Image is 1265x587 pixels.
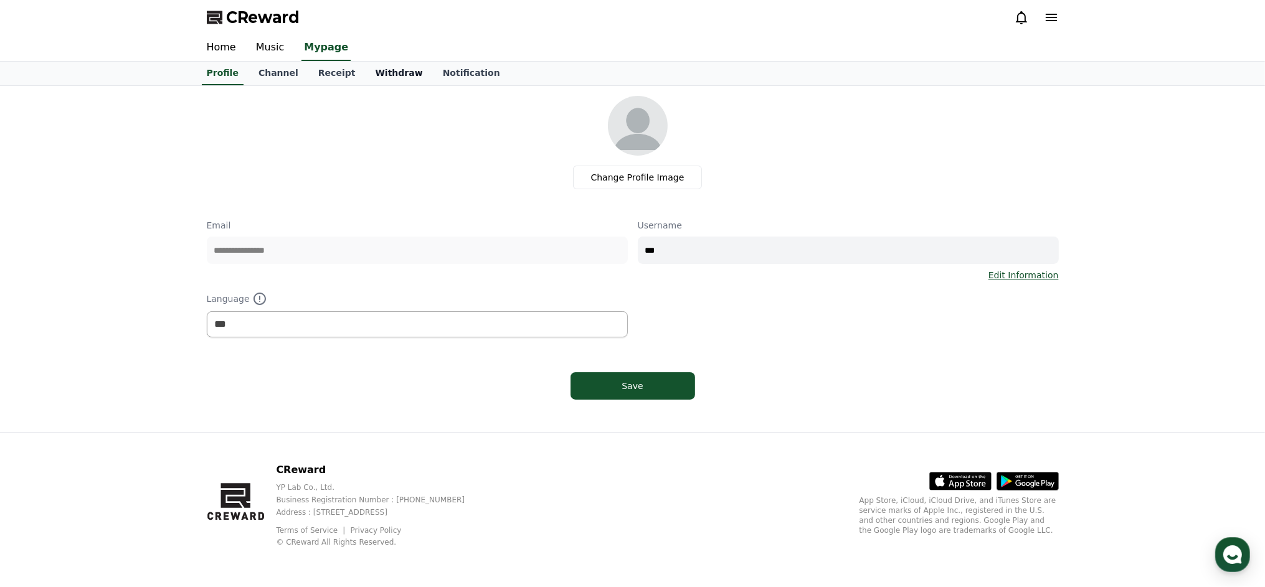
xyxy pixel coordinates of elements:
p: App Store, iCloud, iCloud Drive, and iTunes Store are service marks of Apple Inc., registered in ... [860,495,1059,535]
div: Save [595,380,670,392]
p: YP Lab Co., Ltd. [276,482,485,492]
a: Privacy Policy [351,526,402,535]
a: Withdraw [365,62,432,85]
a: Home [197,35,246,61]
p: CReward [276,463,485,477]
a: Channel [249,62,308,85]
p: Username [638,219,1059,232]
p: Address : [STREET_ADDRESS] [276,507,485,517]
button: Save [571,372,695,400]
span: Messages [103,414,140,424]
p: Email [207,219,628,232]
a: Terms of Service [276,526,347,535]
a: Music [246,35,295,61]
a: Messages [82,395,161,426]
a: Receipt [308,62,366,85]
a: Edit Information [988,269,1059,281]
a: Mypage [301,35,351,61]
span: CReward [227,7,300,27]
p: Language [207,291,628,306]
p: © CReward All Rights Reserved. [276,537,485,547]
a: CReward [207,7,300,27]
span: Settings [184,413,215,423]
a: Home [4,395,82,426]
img: profile_image [608,96,668,156]
a: Settings [161,395,239,426]
p: Business Registration Number : [PHONE_NUMBER] [276,495,485,505]
span: Home [32,413,54,423]
a: Notification [433,62,510,85]
label: Change Profile Image [573,166,703,189]
a: Profile [202,62,244,85]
